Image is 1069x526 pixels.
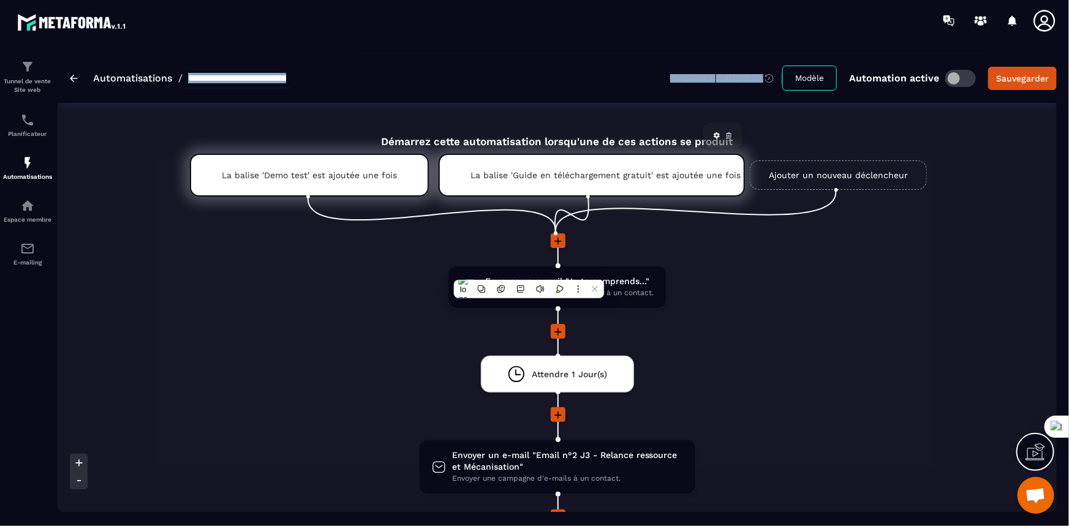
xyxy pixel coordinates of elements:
img: scheduler [20,113,35,127]
span: / [178,72,183,84]
p: Automation active [849,72,939,84]
p: E-mailing [3,259,52,266]
p: Tunnel de vente Site web [3,77,52,94]
span: Envoyer un e-mail "Email n°2 J3 - Relance ressource et Mécanisation" [452,449,683,473]
img: logo [17,11,127,33]
p: La balise 'Demo test' est ajoutée une fois [222,170,397,180]
button: Modèle [782,66,837,91]
div: Sauvegarder [996,72,1049,85]
div: Enregistré à [670,73,782,84]
button: Sauvegarder [988,67,1057,90]
a: Ajouter un nouveau déclencheur [750,160,927,190]
a: schedulerschedulerPlanificateur [3,103,52,146]
p: Planificateur [3,130,52,137]
a: emailemailE-mailing [3,232,52,275]
img: formation [20,59,35,74]
p: Espace membre [3,216,52,223]
a: automationsautomationsEspace membre [3,189,52,232]
p: [DATE] 15:30 [716,74,761,83]
span: Envoyer une campagne d'e-mails à un contact. [452,473,683,484]
img: automations [20,198,35,213]
span: Envoyer un e-mail "Je te comprends..." [485,276,654,287]
a: Automatisations [93,72,172,84]
p: Automatisations [3,173,52,180]
img: arrow [70,75,78,82]
img: automations [20,156,35,170]
p: La balise 'Guide en téléchargement gratuit' est ajoutée une fois [470,170,713,180]
a: automationsautomationsAutomatisations [3,146,52,189]
span: Attendre 1 Jour(s) [532,369,607,380]
img: email [20,241,35,256]
a: Ouvrir le chat [1018,477,1054,514]
a: formationformationTunnel de vente Site web [3,50,52,103]
div: Démarrez cette automatisation lorsqu'une de ces actions se produit [159,121,955,148]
